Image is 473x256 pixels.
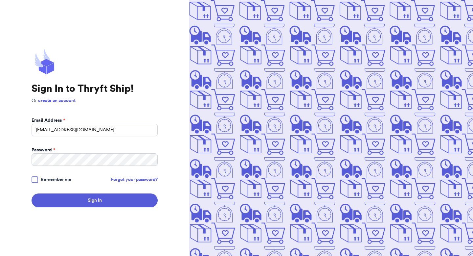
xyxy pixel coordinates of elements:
p: Or [32,97,158,104]
label: Password [32,147,55,153]
h1: Sign In to Thryft Ship! [32,83,158,95]
span: Remember me [41,176,71,183]
a: create an account [38,98,76,103]
button: Sign In [32,193,158,207]
a: Forgot your password? [111,176,158,183]
label: Email Address [32,117,65,124]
